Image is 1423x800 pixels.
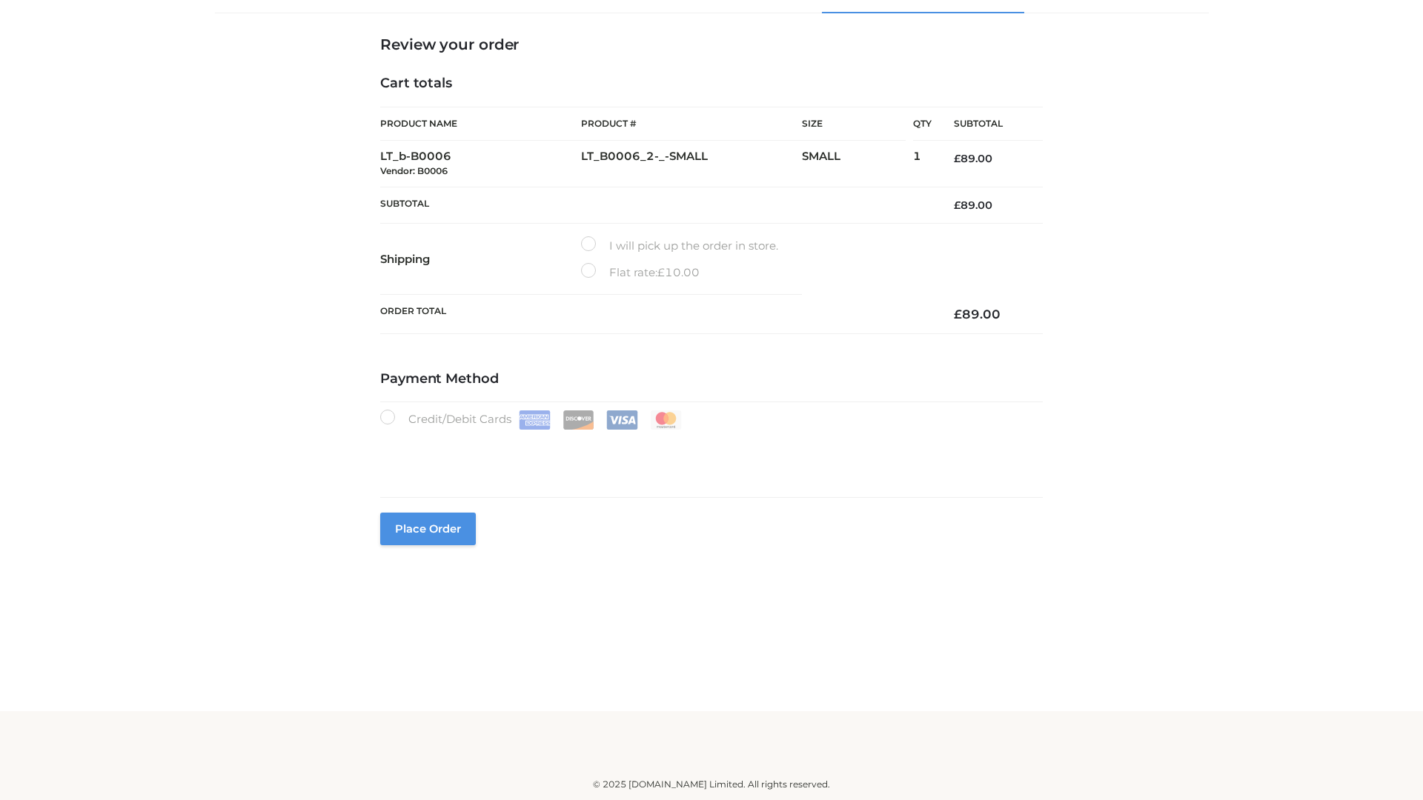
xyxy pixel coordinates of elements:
td: LT_B0006_2-_-SMALL [581,141,802,187]
span: £ [657,265,665,279]
bdi: 89.00 [954,199,992,212]
bdi: 10.00 [657,265,700,279]
span: £ [954,152,961,165]
iframe: Secure payment input frame [377,427,1040,481]
th: Qty [913,107,932,141]
h4: Payment Method [380,371,1043,387]
img: Amex [519,410,551,430]
th: Subtotal [380,187,932,223]
bdi: 89.00 [954,307,1001,321]
td: LT_b-B0006 [380,141,581,187]
td: SMALL [802,141,913,187]
th: Product Name [380,107,581,141]
img: Discover [563,410,594,430]
th: Size [802,107,906,141]
small: Vendor: B0006 [380,165,448,176]
span: £ [954,199,961,212]
td: 1 [913,141,932,187]
th: Product # [581,107,802,141]
th: Shipping [380,224,581,295]
img: Mastercard [650,410,682,430]
label: Credit/Debit Cards [380,410,683,430]
th: Order Total [380,295,932,334]
h4: Cart totals [380,76,1043,92]
label: Flat rate: [581,263,700,282]
img: Visa [606,410,638,430]
div: © 2025 [DOMAIN_NAME] Limited. All rights reserved. [220,777,1203,792]
th: Subtotal [932,107,1043,141]
label: I will pick up the order in store. [581,236,778,256]
button: Place order [380,513,476,545]
h3: Review your order [380,36,1043,53]
span: £ [954,307,962,321]
bdi: 89.00 [954,152,992,165]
